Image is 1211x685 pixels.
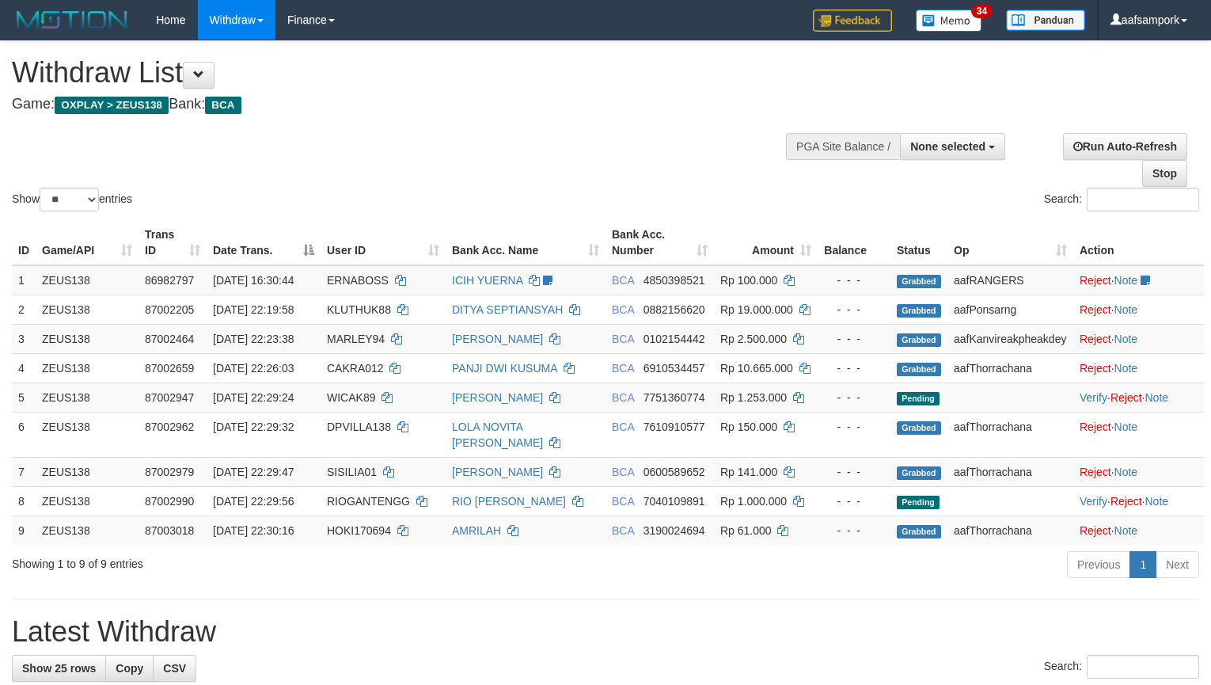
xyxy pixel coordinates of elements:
[452,524,501,537] a: AMRILAH
[12,353,36,382] td: 4
[1063,133,1187,160] a: Run Auto-Refresh
[897,496,940,509] span: Pending
[327,524,391,537] span: HOKI170694
[213,391,294,404] span: [DATE] 22:29:24
[36,324,139,353] td: ZEUS138
[1073,265,1204,295] td: ·
[897,392,940,405] span: Pending
[145,421,194,433] span: 87002962
[1129,551,1156,578] a: 1
[153,655,196,682] a: CSV
[1087,188,1199,211] input: Search:
[327,362,384,375] span: CAKRA012
[452,421,543,449] a: LOLA NOVITA [PERSON_NAME]
[612,421,634,433] span: BCA
[897,304,941,318] span: Grabbed
[824,493,884,509] div: - - -
[1073,295,1204,324] td: ·
[213,303,294,316] span: [DATE] 22:19:58
[947,516,1073,545] td: aafThorrachana
[1156,551,1199,578] a: Next
[12,382,36,412] td: 5
[612,524,634,537] span: BCA
[1114,421,1138,433] a: Note
[643,421,705,433] span: Copy 7610910577 to clipboard
[145,303,194,316] span: 87002205
[321,220,446,265] th: User ID: activate to sort column ascending
[327,333,385,345] span: MARLEY94
[446,220,605,265] th: Bank Acc. Name: activate to sort column ascending
[612,362,634,375] span: BCA
[163,662,186,675] span: CSV
[824,331,884,347] div: - - -
[36,457,139,486] td: ZEUS138
[12,57,792,89] h1: Withdraw List
[971,4,993,18] span: 34
[1114,524,1138,537] a: Note
[12,324,36,353] td: 3
[213,274,294,287] span: [DATE] 16:30:44
[327,274,389,287] span: ERNABOSS
[1080,421,1111,433] a: Reject
[452,333,543,345] a: [PERSON_NAME]
[12,655,106,682] a: Show 25 rows
[643,362,705,375] span: Copy 6910534457 to clipboard
[947,353,1073,382] td: aafThorrachana
[55,97,169,114] span: OXPLAY > ZEUS138
[139,220,207,265] th: Trans ID: activate to sort column ascending
[452,466,543,478] a: [PERSON_NAME]
[824,302,884,318] div: - - -
[36,295,139,324] td: ZEUS138
[12,412,36,457] td: 6
[12,188,132,211] label: Show entries
[12,265,36,295] td: 1
[1114,303,1138,316] a: Note
[612,333,634,345] span: BCA
[1080,466,1111,478] a: Reject
[786,133,900,160] div: PGA Site Balance /
[720,274,777,287] span: Rp 100.000
[1080,362,1111,375] a: Reject
[145,524,194,537] span: 87003018
[720,362,793,375] span: Rp 10.665.000
[105,655,154,682] a: Copy
[643,466,705,478] span: Copy 0600589652 to clipboard
[643,495,705,508] span: Copy 7040109891 to clipboard
[643,303,705,316] span: Copy 0882156620 to clipboard
[612,495,634,508] span: BCA
[714,220,818,265] th: Amount: activate to sort column ascending
[897,363,941,376] span: Grabbed
[452,362,557,375] a: PANJI DWI KUSUMA
[12,550,493,572] div: Showing 1 to 9 of 9 entries
[145,495,194,508] span: 87002990
[145,362,194,375] span: 87002659
[818,220,890,265] th: Balance
[36,382,139,412] td: ZEUS138
[824,272,884,288] div: - - -
[720,333,787,345] span: Rp 2.500.000
[612,391,634,404] span: BCA
[824,523,884,538] div: - - -
[720,391,787,404] span: Rp 1.253.000
[1073,220,1204,265] th: Action
[12,616,1199,648] h1: Latest Withdraw
[605,220,714,265] th: Bank Acc. Number: activate to sort column ascending
[12,516,36,545] td: 9
[1073,457,1204,486] td: ·
[213,466,294,478] span: [DATE] 22:29:47
[145,466,194,478] span: 87002979
[327,495,410,508] span: RIOGANTENGG
[1073,324,1204,353] td: ·
[720,303,793,316] span: Rp 19.000.000
[720,421,777,433] span: Rp 150.000
[327,391,375,404] span: WICAK89
[897,466,941,480] span: Grabbed
[643,391,705,404] span: Copy 7751360774 to clipboard
[12,457,36,486] td: 7
[1073,486,1204,516] td: · ·
[1073,382,1204,412] td: · ·
[145,391,194,404] span: 87002947
[947,412,1073,457] td: aafThorrachana
[1080,524,1111,537] a: Reject
[22,662,96,675] span: Show 25 rows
